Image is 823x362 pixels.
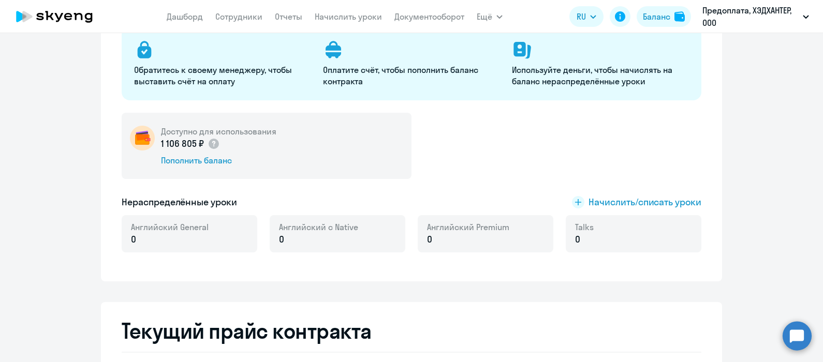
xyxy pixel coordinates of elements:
a: Начислить уроки [315,11,382,22]
p: Обратитесь к своему менеджеру, чтобы выставить счёт на оплату [134,64,311,87]
button: RU [569,6,604,27]
a: Сотрудники [215,11,262,22]
div: Пополнить баланс [161,155,276,166]
span: Английский Premium [427,221,509,233]
span: 0 [131,233,136,246]
a: Дашборд [167,11,203,22]
img: wallet-circle.png [130,126,155,150]
a: Отчеты [275,11,302,22]
a: Документооборот [394,11,464,22]
p: Предоплата, ХЭДХАНТЕР, ООО [702,4,799,29]
span: Английский с Native [279,221,358,233]
span: 0 [427,233,432,246]
button: Ещё [477,6,503,27]
span: Ещё [477,10,492,23]
button: Предоплата, ХЭДХАНТЕР, ООО [697,4,814,29]
p: Используйте деньги, чтобы начислять на баланс нераспределённые уроки [512,64,688,87]
img: balance [674,11,685,22]
span: Talks [575,221,594,233]
p: Оплатите счёт, чтобы пополнить баланс контракта [323,64,499,87]
p: 1 106 805 ₽ [161,137,220,150]
div: Баланс [643,10,670,23]
button: Балансbalance [637,6,691,27]
span: 0 [279,233,284,246]
h5: Нераспределённые уроки [122,195,237,209]
h2: Текущий прайс контракта [122,319,701,343]
h5: Доступно для использования [161,126,276,137]
span: Начислить/списать уроки [589,195,701,209]
span: 0 [575,233,580,246]
span: RU [577,10,586,23]
span: Английский General [131,221,209,233]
